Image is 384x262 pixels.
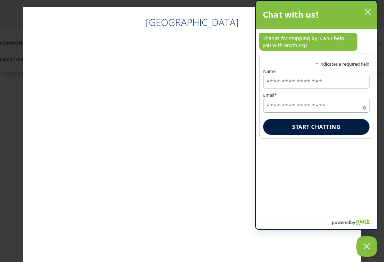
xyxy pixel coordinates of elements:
[263,8,319,21] h2: Chat with us!
[263,119,369,135] button: Start chatting
[332,216,377,229] a: Powered by Olark
[356,236,377,257] button: Close Chatbox
[263,69,369,74] label: Name
[263,99,369,113] input: Email
[263,75,369,88] input: Name
[30,16,354,32] h4: [GEOGRAPHIC_DATA]
[263,62,369,66] p: * indicates a required field
[259,33,357,51] p: Thanks for stopping by! Can I help you with anything?
[362,7,373,17] button: close chatbox
[332,218,350,227] span: powered
[363,105,366,108] span: Required field
[256,29,377,54] div: chat
[350,218,355,227] span: by
[263,93,369,97] label: Email*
